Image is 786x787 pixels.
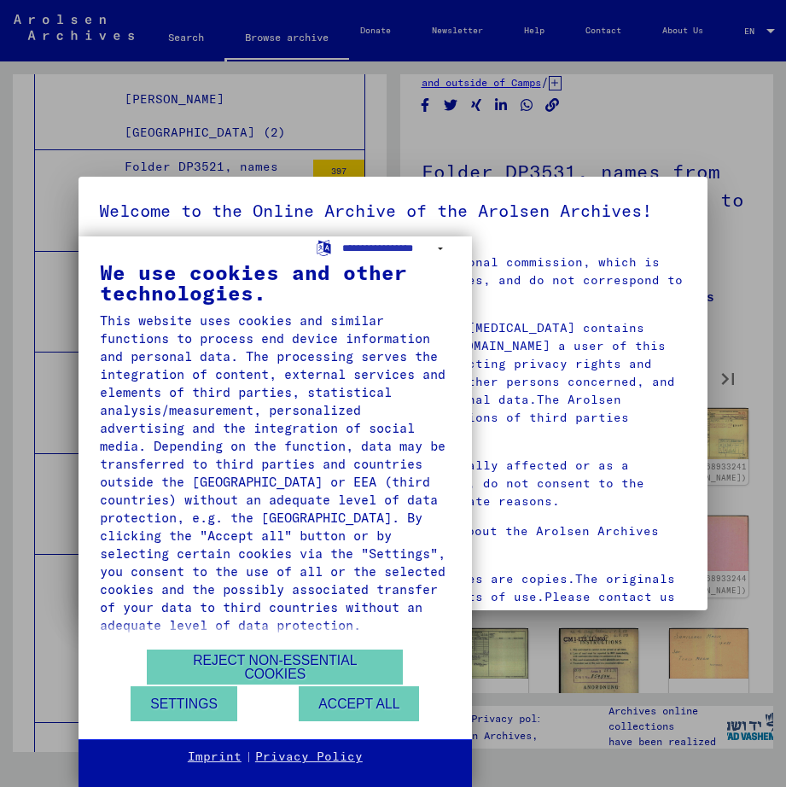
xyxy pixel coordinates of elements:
[188,749,242,766] a: Imprint
[255,749,363,766] a: Privacy Policy
[100,312,451,634] div: This website uses cookies and similar functions to process end device information and personal da...
[299,686,419,721] button: Accept all
[147,650,403,685] button: Reject non-essential cookies
[100,262,451,303] div: We use cookies and other technologies.
[131,686,237,721] button: Settings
